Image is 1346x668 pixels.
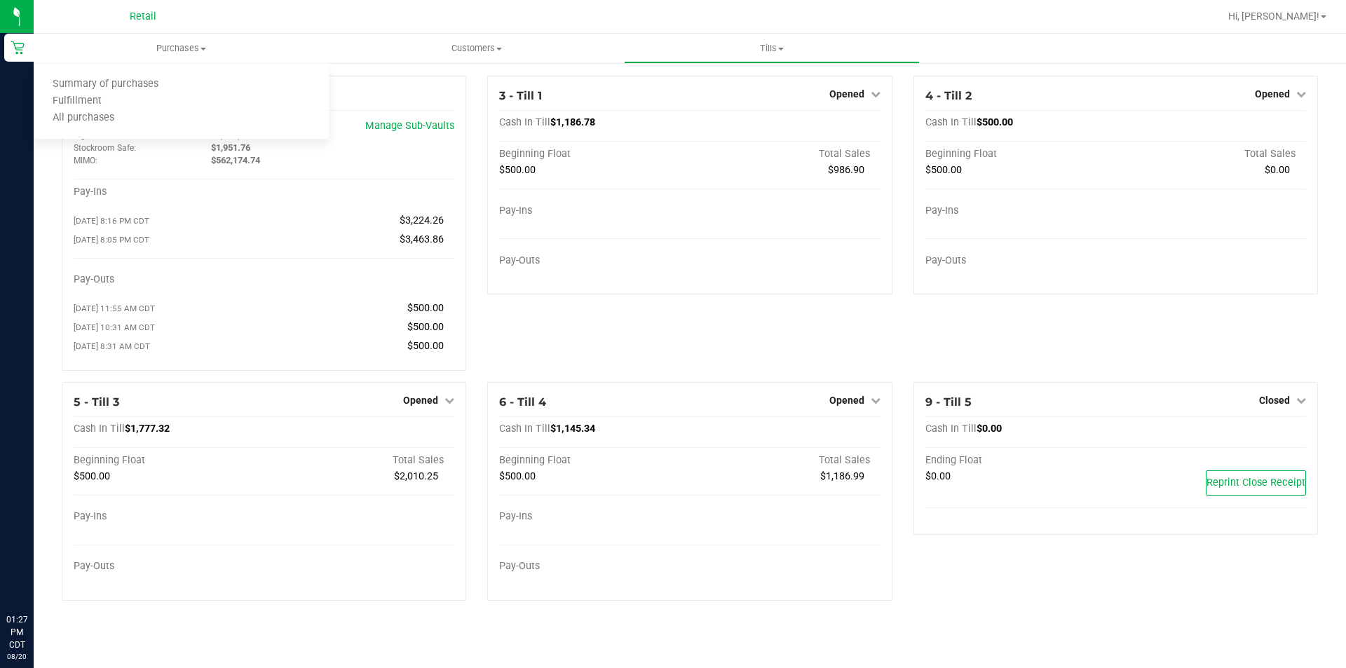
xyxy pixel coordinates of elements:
[1228,11,1319,22] span: Hi, [PERSON_NAME]!
[925,148,1116,161] div: Beginning Float
[6,651,27,662] p: 08/20
[130,11,156,22] span: Retail
[977,116,1013,128] span: $500.00
[74,143,136,153] span: Stockroom Safe:
[211,155,260,165] span: $562,174.74
[74,470,110,482] span: $500.00
[74,560,264,573] div: Pay-Outs
[499,395,546,409] span: 6 - Till 4
[499,148,690,161] div: Beginning Float
[400,233,444,245] span: $3,463.86
[499,423,550,435] span: Cash In Till
[365,120,454,132] a: Manage Sub-Vaults
[499,254,690,267] div: Pay-Outs
[550,116,595,128] span: $1,186.78
[74,304,155,313] span: [DATE] 11:55 AM CDT
[34,95,121,107] span: Fulfillment
[400,214,444,226] span: $3,224.26
[550,423,595,435] span: $1,145.34
[407,302,444,314] span: $500.00
[925,164,962,176] span: $500.00
[624,34,919,63] a: Tills
[407,321,444,333] span: $500.00
[74,510,264,523] div: Pay-Ins
[690,454,881,467] div: Total Sales
[11,41,25,55] inline-svg: Retail
[829,88,864,100] span: Opened
[407,340,444,352] span: $500.00
[499,510,690,523] div: Pay-Ins
[925,395,972,409] span: 9 - Till 5
[74,216,149,226] span: [DATE] 8:16 PM CDT
[1115,148,1306,161] div: Total Sales
[74,273,264,286] div: Pay-Outs
[14,556,56,598] iframe: Resource center
[74,395,119,409] span: 5 - Till 3
[925,89,972,102] span: 4 - Till 2
[1206,477,1305,489] span: Reprint Close Receipt
[829,395,864,406] span: Opened
[925,205,1116,217] div: Pay-Ins
[499,89,542,102] span: 3 - Till 1
[925,423,977,435] span: Cash In Till
[394,470,438,482] span: $2,010.25
[34,34,329,63] a: Purchases Summary of purchases Fulfillment All purchases
[74,186,264,198] div: Pay-Ins
[625,42,918,55] span: Tills
[74,341,150,351] span: [DATE] 8:31 AM CDT
[1265,164,1290,176] span: $0.00
[41,554,58,571] iframe: Resource center unread badge
[499,164,536,176] span: $500.00
[499,116,550,128] span: Cash In Till
[828,164,864,176] span: $986.90
[211,142,250,153] span: $1,951.76
[74,322,155,332] span: [DATE] 10:31 AM CDT
[329,34,624,63] a: Customers
[925,254,1116,267] div: Pay-Outs
[499,560,690,573] div: Pay-Outs
[1259,395,1290,406] span: Closed
[125,423,170,435] span: $1,777.32
[34,112,133,124] span: All purchases
[74,423,125,435] span: Cash In Till
[925,116,977,128] span: Cash In Till
[820,470,864,482] span: $1,186.99
[499,205,690,217] div: Pay-Ins
[34,42,329,55] span: Purchases
[329,42,623,55] span: Customers
[6,613,27,651] p: 01:27 PM CDT
[925,454,1116,467] div: Ending Float
[74,235,149,245] span: [DATE] 8:05 PM CDT
[925,470,951,482] span: $0.00
[499,470,536,482] span: $500.00
[74,156,97,165] span: MIMO:
[34,79,177,90] span: Summary of purchases
[1206,470,1306,496] button: Reprint Close Receipt
[977,423,1002,435] span: $0.00
[1255,88,1290,100] span: Opened
[499,454,690,467] div: Beginning Float
[690,148,881,161] div: Total Sales
[264,454,455,467] div: Total Sales
[74,454,264,467] div: Beginning Float
[403,395,438,406] span: Opened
